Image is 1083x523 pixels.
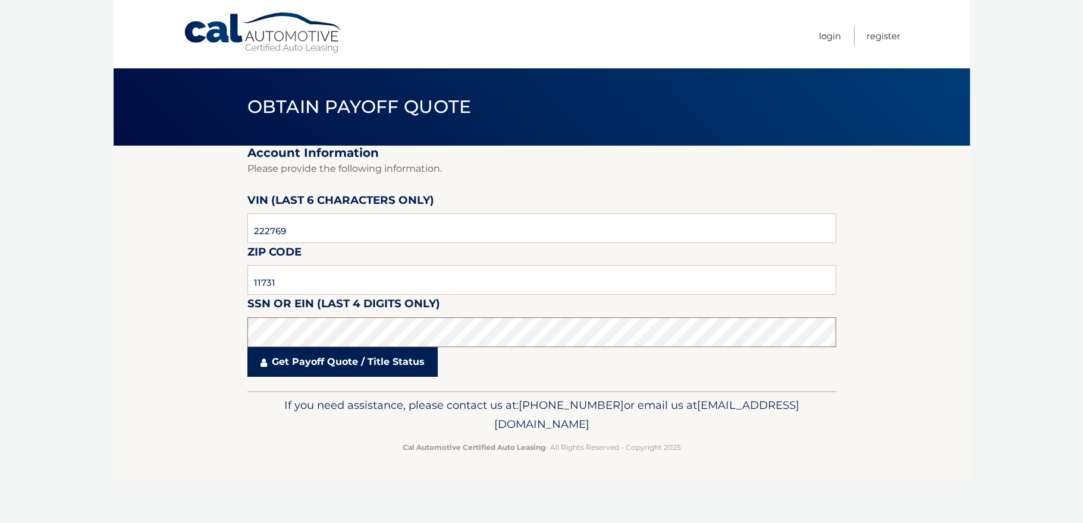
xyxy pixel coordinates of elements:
label: SSN or EIN (last 4 digits only) [247,295,440,317]
a: Login [819,26,841,46]
p: - All Rights Reserved - Copyright 2025 [255,441,828,453]
label: VIN (last 6 characters only) [247,191,434,213]
p: Please provide the following information. [247,160,836,177]
span: [PHONE_NUMBER] [519,398,624,412]
span: Obtain Payoff Quote [247,96,472,118]
a: Get Payoff Quote / Title Status [247,347,438,377]
strong: Cal Automotive Certified Auto Leasing [403,443,545,452]
a: Cal Automotive [183,12,344,54]
h2: Account Information [247,146,836,160]
label: Zip Code [247,243,302,265]
a: Register [867,26,900,46]
p: If you need assistance, please contact us at: or email us at [255,396,828,434]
